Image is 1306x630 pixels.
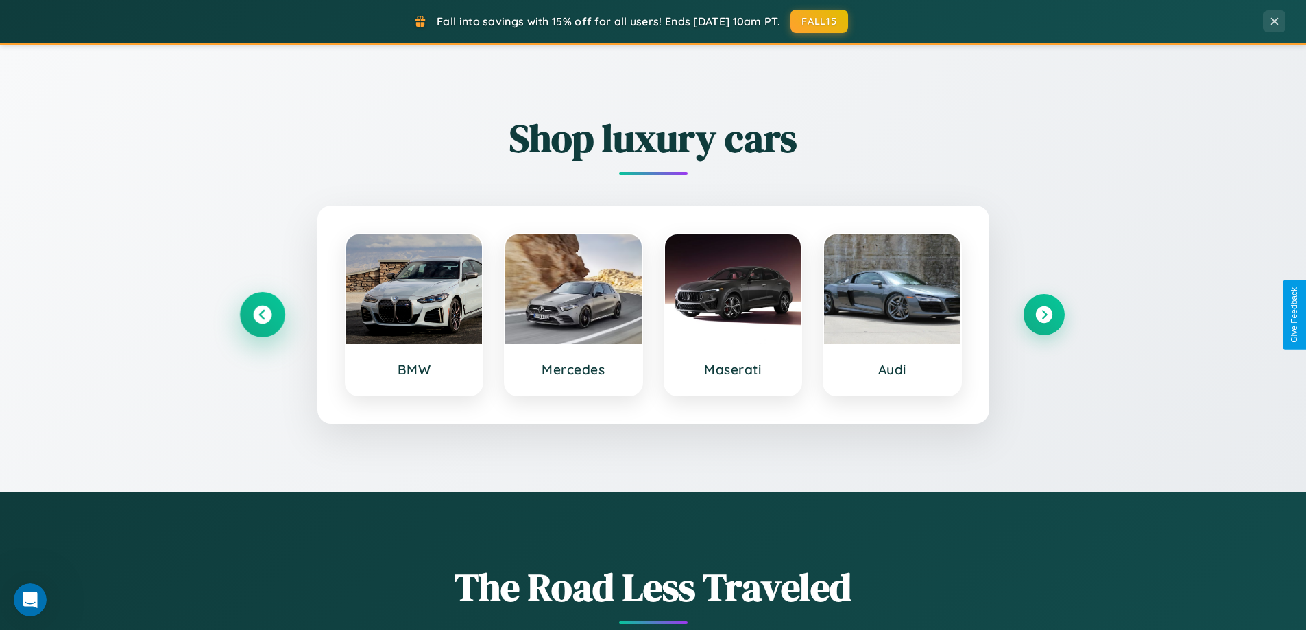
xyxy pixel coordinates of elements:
[519,361,628,378] h3: Mercedes
[437,14,780,28] span: Fall into savings with 15% off for all users! Ends [DATE] 10am PT.
[838,361,947,378] h3: Audi
[242,112,1065,165] h2: Shop luxury cars
[790,10,848,33] button: FALL15
[1290,287,1299,343] div: Give Feedback
[360,361,469,378] h3: BMW
[14,583,47,616] iframe: Intercom live chat
[679,361,788,378] h3: Maserati
[242,561,1065,614] h1: The Road Less Traveled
